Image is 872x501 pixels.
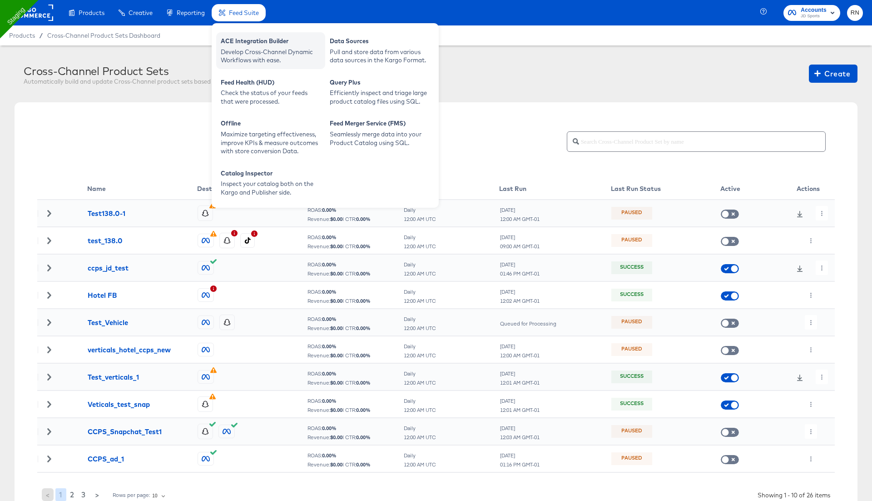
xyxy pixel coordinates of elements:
th: Last Run Status [611,178,720,200]
div: Daily [403,398,436,404]
div: Hotel FB [88,291,117,300]
b: 0.00 % [356,243,371,250]
th: Name [87,178,197,200]
div: Paused [621,427,642,436]
th: Last Run [499,178,611,200]
span: RN [851,8,859,18]
div: Revenue: | CTR: [307,271,402,277]
div: 12:00 AM GMT-01 [500,216,540,222]
div: Revenue: | CTR: [307,434,402,441]
div: Paused [621,318,642,326]
div: verticals_hotel_ccps_new [88,345,171,355]
div: [DATE] [500,398,540,404]
div: [DATE] [500,371,540,377]
span: Create [816,67,850,80]
div: Toggle Row Expanded [38,346,60,353]
b: 0.00 % [356,406,371,413]
b: 0.00 % [322,370,337,377]
th: Destination(s) [197,178,307,200]
b: 0.00 % [322,234,337,240]
b: $ 0.00 [330,243,342,250]
div: Revenue: | CTR: [307,407,402,413]
button: RN [847,5,863,21]
b: 0.00 % [356,325,371,331]
div: [DATE] [500,343,540,350]
div: [DATE] [500,234,540,240]
span: Creative [129,9,153,16]
div: Showing 1 - 10 of 26 items [758,491,830,500]
div: Daily [403,207,436,213]
div: ROAS: [307,234,402,240]
div: 01:46 PM GMT-01 [500,271,540,277]
span: Cross-Channel Product Sets Dashboard [47,32,160,39]
div: Toggle Row Expanded [38,237,60,244]
b: $ 0.00 [330,270,342,277]
div: CCPS_Snapchat_Test1 [88,427,162,436]
div: [DATE] [500,261,540,268]
div: Veticals_test_snap [88,400,150,409]
div: ROAS: [307,371,402,377]
div: Paused [621,455,642,463]
div: Paused [621,236,642,245]
div: Daily [403,452,436,459]
div: ROAS: [307,425,402,431]
div: 12:00 AM UTC [403,352,436,359]
div: ROAS: [307,343,402,350]
span: > [95,488,99,501]
span: Products [9,32,35,39]
b: $ 0.00 [330,379,342,386]
div: Daily [403,425,436,431]
div: Success [620,264,644,272]
div: Daily [403,234,436,240]
div: 12:00 AM UTC [403,407,436,413]
div: Toggle Row Expanded [38,456,60,462]
b: $ 0.00 [330,215,342,222]
button: > [91,488,103,501]
div: 12:00 AM UTC [403,434,436,441]
div: Test_verticals_1 [88,372,139,382]
div: 12:00 AM UTC [403,380,436,386]
button: AccountsJD Sports [783,5,840,21]
div: [DATE] [500,207,540,213]
div: Paused [621,209,642,217]
div: Daily [403,371,436,377]
div: Automatically build and update Cross-Channel product sets based on your performance data [24,77,287,86]
div: Daily [403,316,436,322]
div: Test138.0-1 [88,209,125,218]
div: 12:00 AM UTC [403,243,436,250]
div: Toggle Row Expanded [38,319,60,326]
b: 0.00 % [322,316,337,322]
div: ROAS: [307,398,402,404]
div: ROAS: [307,289,402,295]
b: 0.00 % [356,297,371,304]
div: Toggle Row Expanded [38,401,60,407]
div: Paused [621,346,642,354]
span: Accounts [801,5,827,15]
div: Daily [403,343,436,350]
div: Revenue: | CTR: [307,216,402,222]
b: 0.00 % [356,461,371,468]
th: Actions [782,178,835,200]
b: $ 0.00 [330,325,342,331]
div: 12:02 AM GMT-01 [500,298,540,304]
b: 0.00 % [356,270,371,277]
div: 12:00 AM UTC [403,271,436,277]
div: Success [620,373,644,381]
b: 0.00 % [322,425,337,431]
b: $ 0.00 [330,461,342,468]
div: Revenue: | CTR: [307,380,402,386]
div: Success [620,400,644,408]
input: Search Cross-Channel Product Set by name [579,128,825,148]
b: 0.00 % [322,452,337,459]
b: $ 0.00 [330,434,342,441]
span: Products [79,9,104,16]
th: Schedule [403,178,499,200]
button: 3 [78,488,89,501]
button: Create [809,65,857,83]
div: 12:00 AM UTC [403,216,436,222]
span: 3 [81,488,85,501]
div: ROAS: [307,316,402,322]
b: $ 0.00 [330,352,342,359]
div: ROAS: [307,207,402,213]
div: 09:00 AM GMT-01 [500,243,540,250]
